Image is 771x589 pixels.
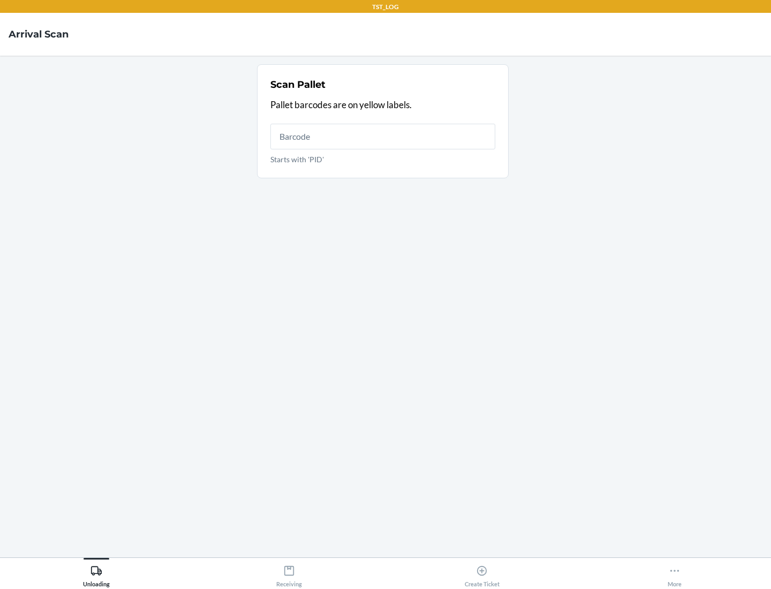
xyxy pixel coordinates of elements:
h4: Arrival Scan [9,27,69,41]
p: Starts with 'PID' [270,154,495,165]
p: Pallet barcodes are on yellow labels. [270,98,495,112]
button: More [578,558,771,587]
button: Receiving [193,558,385,587]
input: Starts with 'PID' [270,124,495,149]
div: Receiving [276,561,302,587]
button: Create Ticket [385,558,578,587]
div: Unloading [83,561,110,587]
div: Create Ticket [465,561,500,587]
h2: Scan Pallet [270,78,326,92]
p: TST_LOG [372,2,399,12]
div: More [668,561,682,587]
